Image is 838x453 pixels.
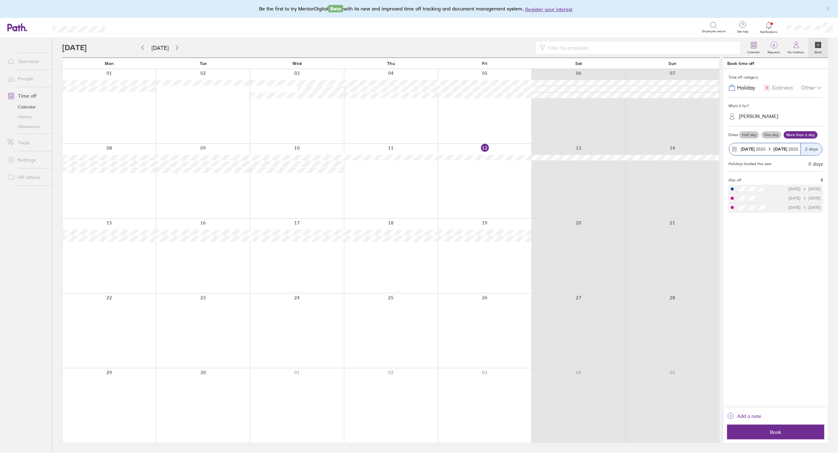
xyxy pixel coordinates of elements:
[737,85,756,91] span: Holiday
[811,49,826,54] label: Book
[728,73,823,82] div: Time off category
[784,38,808,58] a: My holidays
[2,72,52,85] a: People
[575,61,582,66] span: Sat
[728,178,741,182] span: Also off
[200,61,207,66] span: Tue
[774,147,799,152] span: 2025
[759,30,779,34] span: Notifications
[801,143,822,155] div: 2 days
[2,55,52,67] a: Overview
[764,49,784,54] label: Requests
[762,131,781,139] label: One day
[546,42,737,54] input: Filter by employee
[728,101,823,111] div: Who's it for?
[739,131,759,139] label: Half day
[387,61,395,66] span: Thu
[733,30,753,34] span: Get help
[122,24,137,30] div: Search
[702,30,726,33] span: Employee search
[744,49,764,54] label: Calendar
[728,162,772,166] div: Holidays booked this year
[739,113,779,119] div: [PERSON_NAME]
[727,411,762,421] button: Add a note
[105,61,114,66] span: Mon
[808,38,828,58] a: Book
[774,146,789,152] strong: [DATE]
[821,178,823,182] span: 3
[525,6,573,13] button: Register your interest
[784,49,808,54] label: My holidays
[328,5,343,12] span: Beta
[2,102,52,112] a: Calendar
[741,147,766,152] span: 2025
[764,38,784,58] a: 0Requests
[293,61,302,66] span: Wed
[727,425,824,439] button: Book
[2,154,52,166] a: Settings
[772,85,793,91] span: Sickness
[727,61,755,66] div: Book time off
[759,21,779,34] a: Notifications
[2,171,52,183] a: HR advice
[728,133,738,137] span: Dates
[732,429,820,435] span: Book
[482,61,488,66] span: Fri
[669,61,677,66] span: Sun
[801,82,823,94] div: Other
[784,131,818,139] label: More than a day
[728,140,823,159] button: [DATE] 2025[DATE] 20252 days
[2,112,52,122] a: History
[259,5,579,13] div: Be the first to try MentorDigital with its new and improved time off tracking and document manage...
[789,205,821,210] div: [DATE] [DATE]
[2,90,52,102] a: Time off
[764,43,784,48] span: 0
[737,411,762,421] span: Add a note
[744,38,764,58] a: Calendar
[789,196,821,200] div: [DATE] [DATE]
[741,146,755,152] strong: [DATE]
[2,136,52,149] a: Tools
[2,122,52,131] a: Allowances
[146,43,174,53] button: [DATE]
[809,161,823,167] div: 0 days
[789,187,821,191] div: [DATE] [DATE]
